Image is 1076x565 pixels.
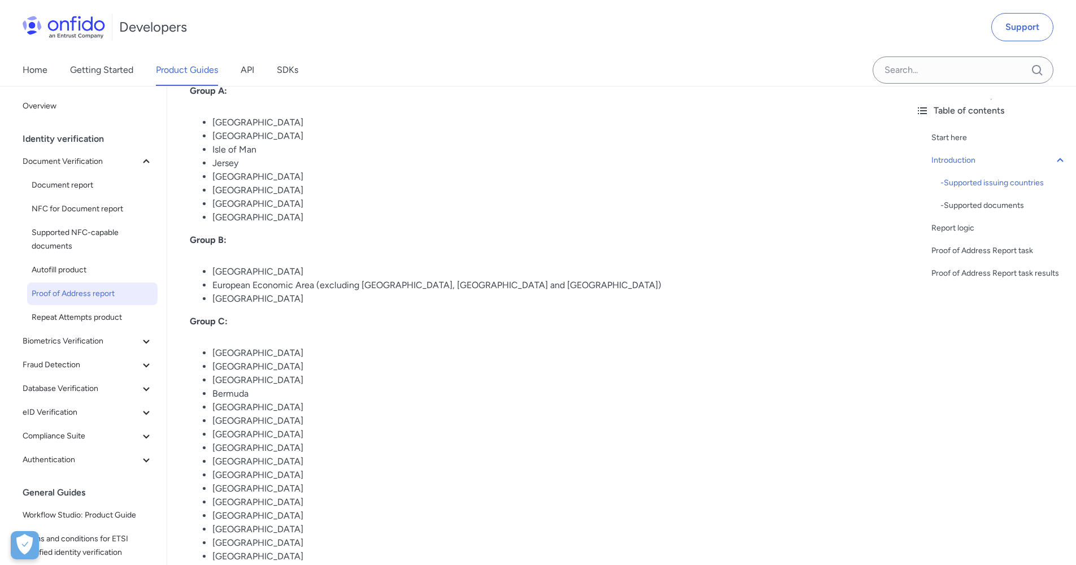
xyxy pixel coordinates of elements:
[212,482,884,496] li: [GEOGRAPHIC_DATA]
[18,377,158,400] button: Database Verification
[18,354,158,376] button: Fraud Detection
[27,174,158,197] a: Document report
[212,265,884,279] li: [GEOGRAPHIC_DATA]
[32,226,153,253] span: Supported NFC-capable documents
[277,54,298,86] a: SDKs
[931,244,1067,258] a: Proof of Address Report task
[18,504,158,527] a: Workflow Studio: Product Guide
[18,449,158,471] button: Authentication
[931,131,1067,145] a: Start here
[212,428,884,441] li: [GEOGRAPHIC_DATA]
[212,143,884,157] li: Isle of Man
[23,508,153,522] span: Workflow Studio: Product Guide
[212,373,884,387] li: [GEOGRAPHIC_DATA]
[212,496,884,509] li: [GEOGRAPHIC_DATA]
[873,56,1053,84] input: Onfido search input field
[212,292,884,306] li: [GEOGRAPHIC_DATA]
[931,221,1067,235] a: Report logic
[23,54,47,86] a: Home
[212,550,884,563] li: [GEOGRAPHIC_DATA]
[23,481,162,504] div: General Guides
[212,441,884,455] li: [GEOGRAPHIC_DATA]
[11,531,39,559] div: Cookie Preferences
[23,453,140,467] span: Authentication
[23,99,153,113] span: Overview
[212,197,884,211] li: [GEOGRAPHIC_DATA]
[32,263,153,277] span: Autofill product
[32,311,153,324] span: Repeat Attempts product
[931,267,1067,280] a: Proof of Address Report task results
[916,104,1067,118] div: Table of contents
[190,85,227,96] strong: Group A:
[23,358,140,372] span: Fraud Detection
[190,316,228,327] strong: Group C:
[27,282,158,305] a: Proof of Address report
[212,509,884,523] li: [GEOGRAPHIC_DATA]
[940,199,1067,212] a: -Supported documents
[940,176,1067,190] a: -Supported issuing countries
[156,54,218,86] a: Product Guides
[18,330,158,353] button: Biometrics Verification
[991,13,1053,41] a: Support
[212,401,884,414] li: [GEOGRAPHIC_DATA]
[18,401,158,424] button: eID Verification
[23,382,140,395] span: Database Verification
[212,455,884,468] li: [GEOGRAPHIC_DATA]
[190,234,226,245] strong: Group B:
[212,211,884,224] li: [GEOGRAPHIC_DATA]
[18,425,158,447] button: Compliance Suite
[32,179,153,192] span: Document report
[23,334,140,348] span: Biometrics Verification
[212,414,884,428] li: [GEOGRAPHIC_DATA]
[27,306,158,329] a: Repeat Attempts product
[212,468,884,482] li: [GEOGRAPHIC_DATA]
[940,176,1067,190] div: - Supported issuing countries
[241,54,254,86] a: API
[212,184,884,197] li: [GEOGRAPHIC_DATA]
[212,116,884,129] li: [GEOGRAPHIC_DATA]
[23,128,162,150] div: Identity verification
[212,170,884,184] li: [GEOGRAPHIC_DATA]
[212,523,884,536] li: [GEOGRAPHIC_DATA]
[931,154,1067,167] a: Introduction
[212,279,884,292] li: European Economic Area (excluding [GEOGRAPHIC_DATA], [GEOGRAPHIC_DATA] and [GEOGRAPHIC_DATA])
[27,198,158,220] a: NFC for Document report
[32,202,153,216] span: NFC for Document report
[18,95,158,118] a: Overview
[32,287,153,301] span: Proof of Address report
[23,532,153,559] span: Terms and conditions for ETSI certified identity verification
[23,406,140,419] span: eID Verification
[18,528,158,564] a: Terms and conditions for ETSI certified identity verification
[11,531,39,559] button: Open Preferences
[212,129,884,143] li: [GEOGRAPHIC_DATA]
[119,18,187,36] h1: Developers
[212,360,884,373] li: [GEOGRAPHIC_DATA]
[212,387,884,401] li: Bermuda
[23,429,140,443] span: Compliance Suite
[212,536,884,550] li: [GEOGRAPHIC_DATA]
[940,199,1067,212] div: - Supported documents
[212,157,884,170] li: Jersey
[23,16,105,38] img: Onfido Logo
[18,150,158,173] button: Document Verification
[23,155,140,168] span: Document Verification
[27,259,158,281] a: Autofill product
[27,221,158,258] a: Supported NFC-capable documents
[212,346,884,360] li: [GEOGRAPHIC_DATA]
[70,54,133,86] a: Getting Started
